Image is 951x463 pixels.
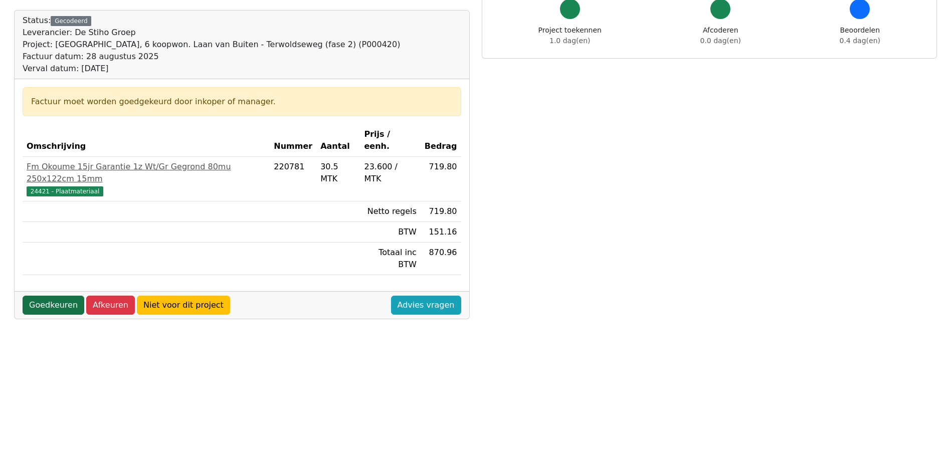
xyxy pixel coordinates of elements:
[549,37,590,45] span: 1.0 dag(en)
[316,124,360,157] th: Aantal
[421,124,461,157] th: Bedrag
[23,39,400,51] div: Project: [GEOGRAPHIC_DATA], 6 koopwon. Laan van Buiten - Terwoldseweg (fase 2) (P000420)
[391,296,461,315] a: Advies vragen
[23,124,270,157] th: Omschrijving
[27,186,103,196] span: 24421 - Plaatmateriaal
[538,25,602,46] div: Project toekennen
[421,243,461,275] td: 870.96
[23,296,84,315] a: Goedkeuren
[23,15,400,75] div: Status:
[23,27,400,39] div: Leverancier: De Stiho Groep
[27,161,266,197] a: Fm Okoume 15jr Garantie 1z Wt/Gr Gegrond 80mu 250x122cm 15mm24421 - Plaatmateriaal
[700,25,741,46] div: Afcoderen
[137,296,230,315] a: Niet voor dit project
[700,37,741,45] span: 0.0 dag(en)
[360,243,421,275] td: Totaal inc BTW
[86,296,135,315] a: Afkeuren
[421,222,461,243] td: 151.16
[270,124,316,157] th: Nummer
[421,201,461,222] td: 719.80
[840,37,880,45] span: 0.4 dag(en)
[270,157,316,201] td: 220781
[23,63,400,75] div: Verval datum: [DATE]
[23,51,400,63] div: Factuur datum: 28 augustus 2025
[364,161,417,185] div: 23.600 / MTK
[360,124,421,157] th: Prijs / eenh.
[360,222,421,243] td: BTW
[27,161,266,185] div: Fm Okoume 15jr Garantie 1z Wt/Gr Gegrond 80mu 250x122cm 15mm
[320,161,356,185] div: 30.5 MTK
[360,201,421,222] td: Netto regels
[51,16,91,26] div: Gecodeerd
[840,25,880,46] div: Beoordelen
[421,157,461,201] td: 719.80
[31,96,453,108] div: Factuur moet worden goedgekeurd door inkoper of manager.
